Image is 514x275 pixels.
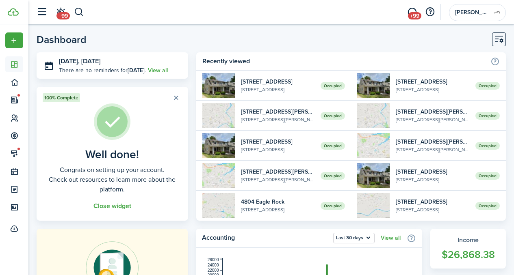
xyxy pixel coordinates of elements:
[202,133,235,158] img: 1
[396,137,469,146] widget-list-item-title: [STREET_ADDRESS][PERSON_NAME]
[333,233,375,243] button: Last 30 days
[241,107,314,116] widget-list-item-title: [STREET_ADDRESS][PERSON_NAME]
[202,56,486,66] home-widget-title: Recently viewed
[396,198,469,206] widget-list-item-title: [STREET_ADDRESS]
[53,2,68,23] a: Notifications
[241,116,314,123] widget-list-item-description: [STREET_ADDRESS][PERSON_NAME]
[241,86,314,93] widget-list-item-description: [STREET_ADDRESS]
[396,86,469,93] widget-list-item-description: [STREET_ADDRESS]
[93,202,131,210] button: Close widget
[396,107,469,116] widget-list-item-title: [STREET_ADDRESS][PERSON_NAME]
[171,92,182,103] button: Close
[321,172,345,180] span: Occupied
[408,12,421,19] span: +99
[396,77,469,86] widget-list-item-title: [STREET_ADDRESS]
[56,12,70,19] span: +99
[128,66,145,75] b: [DATE]
[321,112,345,120] span: Occupied
[430,229,506,269] a: Income$26,868.38
[207,258,219,262] tspan: 26000
[404,2,420,23] a: Messaging
[396,116,469,123] widget-list-item-description: [STREET_ADDRESS][PERSON_NAME]
[475,172,500,180] span: Occupied
[241,137,314,146] widget-list-item-title: [STREET_ADDRESS]
[241,77,314,86] widget-list-item-title: [STREET_ADDRESS]
[357,103,390,128] img: 1
[321,82,345,90] span: Occupied
[148,66,168,75] a: View all
[492,32,506,46] button: Customise
[202,103,235,128] img: 1
[74,5,84,19] button: Search
[241,206,314,213] widget-list-item-description: [STREET_ADDRESS]
[8,8,19,16] img: TenantCloud
[85,148,139,161] well-done-title: Well done!
[37,34,87,45] header-page-title: Dashboard
[44,94,78,101] span: 100% Complete
[43,165,182,194] well-done-description: Congrats on setting up your account. Check out resources to learn more about the platform.
[396,176,469,183] widget-list-item-description: [STREET_ADDRESS]
[475,112,500,120] span: Occupied
[357,163,390,188] img: 1
[455,10,488,15] span: Panuco Properties LLC
[438,235,498,245] widget-stats-title: Income
[491,6,504,19] img: Panuco Properties LLC
[202,193,235,218] img: 1
[241,146,314,153] widget-list-item-description: [STREET_ADDRESS]
[396,168,469,176] widget-list-item-title: [STREET_ADDRESS]
[241,176,314,183] widget-list-item-description: [STREET_ADDRESS][PERSON_NAME]
[59,66,146,75] p: There are no reminders for .
[241,168,314,176] widget-list-item-title: [STREET_ADDRESS][PERSON_NAME]
[396,146,469,153] widget-list-item-description: [STREET_ADDRESS][PERSON_NAME]
[202,73,235,98] img: 1
[423,5,437,19] button: Open resource center
[34,4,50,20] button: Open sidebar
[207,263,219,267] tspan: 24000
[396,206,469,213] widget-list-item-description: [STREET_ADDRESS]
[202,233,330,243] home-widget-title: Accounting
[475,82,500,90] span: Occupied
[333,233,375,243] button: Open menu
[207,268,219,273] tspan: 22000
[5,32,23,48] button: Open menu
[321,202,345,210] span: Occupied
[241,198,314,206] widget-list-item-title: 4804 Eagle Rock
[357,193,390,218] img: 1
[321,142,345,150] span: Occupied
[438,247,498,262] widget-stats-count: $26,868.38
[475,202,500,210] span: Occupied
[381,235,401,241] a: View all
[59,56,182,67] h3: [DATE], [DATE]
[202,163,235,188] img: 1
[357,133,390,158] img: 1
[475,142,500,150] span: Occupied
[357,73,390,98] img: 1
